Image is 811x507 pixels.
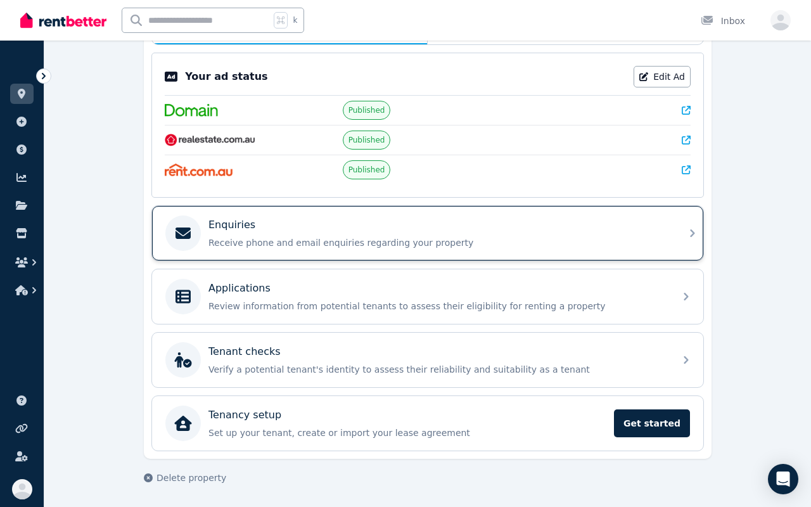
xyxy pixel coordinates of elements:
[614,409,690,437] span: Get started
[208,300,667,312] p: Review information from potential tenants to assess their eligibility for renting a property
[152,206,703,260] a: EnquiriesReceive phone and email enquiries regarding your property
[701,15,745,27] div: Inbox
[152,269,703,324] a: ApplicationsReview information from potential tenants to assess their eligibility for renting a p...
[293,15,297,25] span: k
[152,333,703,387] a: Tenant checksVerify a potential tenant's identity to assess their reliability and suitability as ...
[208,281,271,296] p: Applications
[634,66,691,87] a: Edit Ad
[144,472,226,484] button: Delete property
[208,217,255,233] p: Enquiries
[208,408,281,423] p: Tenancy setup
[165,104,218,117] img: Domain.com.au
[185,69,267,84] p: Your ad status
[208,427,606,439] p: Set up your tenant, create or import your lease agreement
[20,11,106,30] img: RentBetter
[152,396,703,451] a: Tenancy setupSet up your tenant, create or import your lease agreementGet started
[208,344,281,359] p: Tenant checks
[768,464,798,494] div: Open Intercom Messenger
[348,135,385,145] span: Published
[165,164,233,176] img: Rent.com.au
[348,105,385,115] span: Published
[348,165,385,175] span: Published
[165,134,255,146] img: RealEstate.com.au
[208,363,667,376] p: Verify a potential tenant's identity to assess their reliability and suitability as a tenant
[156,472,226,484] span: Delete property
[208,236,667,249] p: Receive phone and email enquiries regarding your property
